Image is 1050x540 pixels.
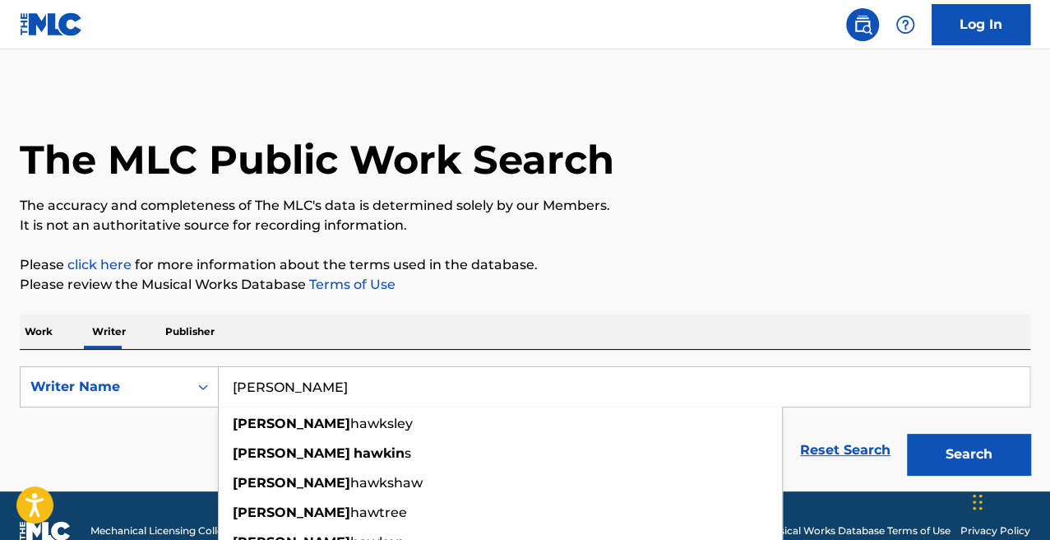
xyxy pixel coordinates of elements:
[853,15,872,35] img: search
[67,257,132,272] a: click here
[233,445,350,461] strong: [PERSON_NAME]
[846,8,879,41] a: Public Search
[306,277,395,292] a: Terms of Use
[233,505,350,520] strong: [PERSON_NAME]
[20,12,83,36] img: MLC Logo
[354,445,405,461] strong: hawkin
[30,377,178,397] div: Writer Name
[20,255,1030,275] p: Please for more information about the terms used in the database.
[233,416,350,431] strong: [PERSON_NAME]
[20,135,614,184] h1: The MLC Public Work Search
[20,366,1030,483] form: Search Form
[350,475,423,491] span: hawkshaw
[20,196,1030,216] p: The accuracy and completeness of The MLC's data is determined solely by our Members.
[87,314,131,349] p: Writer
[764,524,951,538] a: Musical Works Database Terms of Use
[973,477,983,527] div: Drag
[968,461,1050,540] iframe: Chat Widget
[20,275,1030,295] p: Please review the Musical Works Database
[889,8,922,41] div: Help
[20,216,1030,235] p: It is not an authoritative source for recording information.
[405,445,411,461] span: s
[907,434,1030,475] button: Search
[895,15,915,35] img: help
[932,4,1030,45] a: Log In
[792,432,899,468] a: Reset Search
[960,524,1030,538] a: Privacy Policy
[160,314,220,349] p: Publisher
[90,524,281,538] span: Mechanical Licensing Collective © 2025
[233,475,350,491] strong: [PERSON_NAME]
[350,505,407,520] span: hawtree
[20,314,58,349] p: Work
[350,416,413,431] span: hawksley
